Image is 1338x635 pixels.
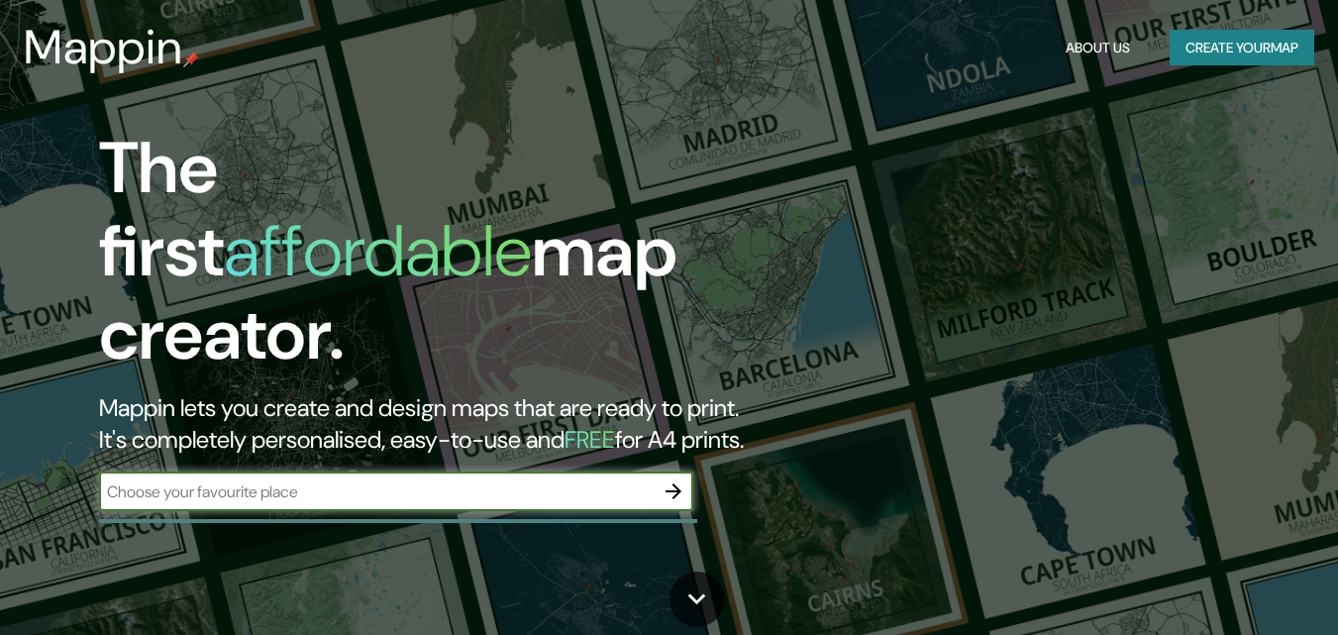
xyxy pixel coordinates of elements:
[24,20,183,75] h3: Mappin
[565,424,615,455] h5: FREE
[99,480,654,503] input: Choose your favourite place
[224,205,532,297] h1: affordable
[1170,30,1314,66] button: Create yourmap
[183,52,199,67] img: mappin-pin
[99,127,769,392] h1: The first map creator.
[99,392,769,456] h2: Mappin lets you create and design maps that are ready to print. It's completely personalised, eas...
[1058,30,1138,66] button: About Us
